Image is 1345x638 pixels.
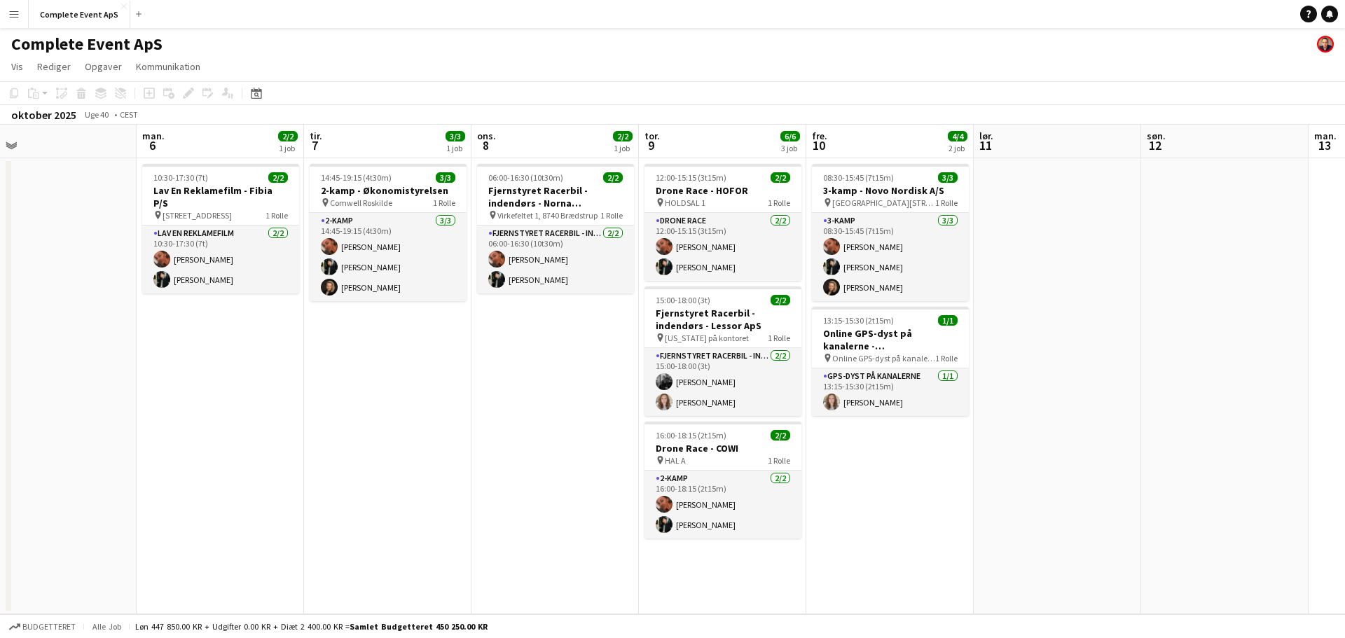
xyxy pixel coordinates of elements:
span: Opgaver [85,60,122,73]
app-user-avatar: Christian Brøckner [1317,36,1334,53]
span: Budgetteret [22,622,76,632]
span: Kommunikation [136,60,200,73]
button: Complete Event ApS [29,1,130,28]
a: Opgaver [79,57,127,76]
a: Vis [6,57,29,76]
span: Alle job [90,621,123,632]
a: Kommunikation [130,57,206,76]
span: Rediger [37,60,71,73]
span: Vis [11,60,23,73]
button: Budgetteret [7,619,78,634]
div: CEST [120,109,138,120]
a: Rediger [32,57,76,76]
span: Samlet budgetteret 450 250.00 KR [350,621,488,632]
h1: Complete Event ApS [11,34,163,55]
div: oktober 2025 [11,108,76,122]
span: Uge 40 [79,109,114,120]
div: Løn 447 850.00 KR + Udgifter 0.00 KR + Diæt 2 400.00 KR = [135,621,488,632]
